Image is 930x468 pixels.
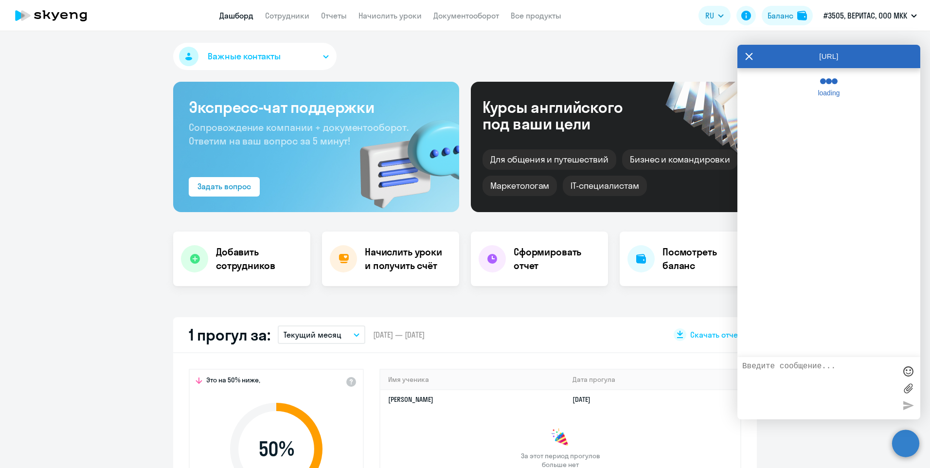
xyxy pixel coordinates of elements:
button: Задать вопрос [189,177,260,197]
th: Дата прогула [565,370,740,390]
h4: Начислить уроки и получить счёт [365,245,449,272]
h4: Сформировать отчет [514,245,600,272]
div: Маркетологам [483,176,557,196]
button: RU [698,6,731,25]
span: Скачать отчет [690,329,741,340]
div: IT-специалистам [563,176,646,196]
p: #3505, ВЕРИТАС, ООО МКК [823,10,907,21]
a: Дашборд [219,11,253,20]
span: loading [812,89,846,97]
span: Это на 50% ниже, [206,376,260,387]
div: Задать вопрос [197,180,251,192]
button: Балансbalance [762,6,813,25]
img: balance [797,11,807,20]
h4: Посмотреть баланс [662,245,749,272]
th: Имя ученика [380,370,565,390]
a: Сотрудники [265,11,309,20]
a: Документооборот [433,11,499,20]
a: [DATE] [572,395,598,404]
div: Бизнес и командировки [622,149,738,170]
span: RU [705,10,714,21]
div: Для общения и путешествий [483,149,616,170]
button: #3505, ВЕРИТАС, ООО МКК [819,4,922,27]
h3: Экспресс-чат поддержки [189,97,444,117]
button: Важные контакты [173,43,337,70]
a: Начислить уроки [358,11,422,20]
h4: Добавить сотрудников [216,245,303,272]
label: Лимит 10 файлов [901,381,915,396]
p: Текущий месяц [284,329,341,341]
button: Текущий месяц [278,325,365,344]
div: Баланс [768,10,793,21]
h2: 1 прогул за: [189,325,270,344]
img: bg-img [346,103,459,212]
a: Все продукты [511,11,561,20]
span: [DATE] — [DATE] [373,329,425,340]
div: Курсы английского под ваши цели [483,99,649,132]
img: congrats [551,428,570,448]
span: Важные контакты [208,50,281,63]
span: 50 % [220,437,332,461]
span: Сопровождение компании + документооборот. Ответим на ваш вопрос за 5 минут! [189,121,409,147]
a: Отчеты [321,11,347,20]
a: [PERSON_NAME] [388,395,433,404]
